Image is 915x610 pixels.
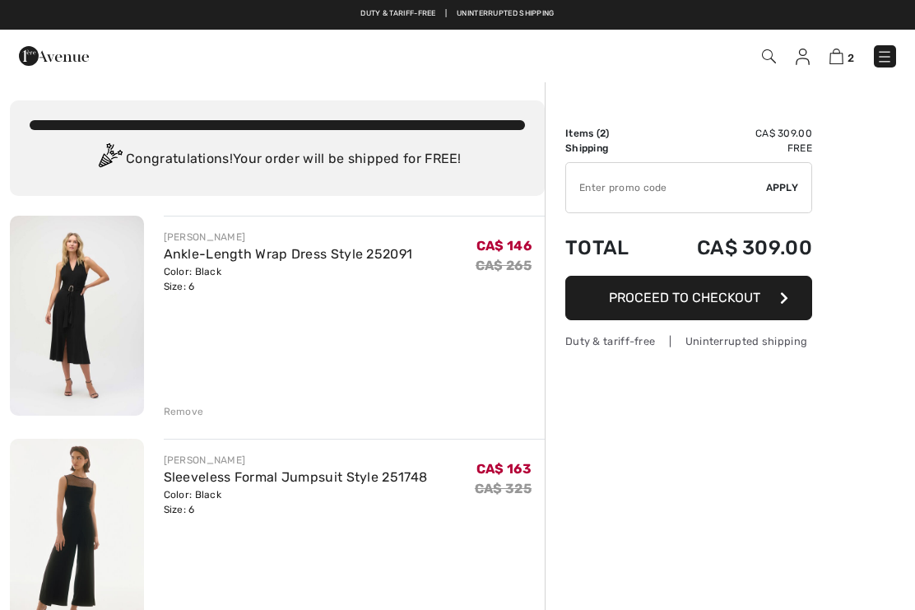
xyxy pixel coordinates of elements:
span: 2 [848,52,854,64]
img: My Info [796,49,810,65]
span: CA$ 146 [476,238,532,254]
a: Ankle-Length Wrap Dress Style 252091 [164,246,413,262]
div: Congratulations! Your order will be shipped for FREE! [30,143,525,176]
div: [PERSON_NAME] [164,453,428,468]
span: Proceed to Checkout [609,290,760,305]
span: 2 [600,128,606,139]
td: CA$ 309.00 [653,126,812,141]
span: CA$ 163 [476,461,532,477]
s: CA$ 265 [476,258,532,273]
a: Sleeveless Formal Jumpsuit Style 251748 [164,469,428,485]
div: Remove [164,404,204,419]
td: Shipping [565,141,653,156]
div: Color: Black Size: 6 [164,487,428,517]
td: CA$ 309.00 [653,220,812,276]
img: Shopping Bag [829,49,843,64]
img: Menu [876,49,893,65]
img: Search [762,49,776,63]
div: Color: Black Size: 6 [164,264,413,294]
input: Promo code [566,163,766,212]
div: [PERSON_NAME] [164,230,413,244]
td: Free [653,141,812,156]
button: Proceed to Checkout [565,276,812,320]
img: Ankle-Length Wrap Dress Style 252091 [10,216,144,416]
img: Congratulation2.svg [93,143,126,176]
td: Total [565,220,653,276]
s: CA$ 325 [475,481,532,496]
td: Items ( ) [565,126,653,141]
span: Apply [766,180,799,195]
img: 1ère Avenue [19,40,89,72]
div: Duty & tariff-free | Uninterrupted shipping [565,333,812,349]
a: 2 [829,46,854,66]
a: 1ère Avenue [19,47,89,63]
